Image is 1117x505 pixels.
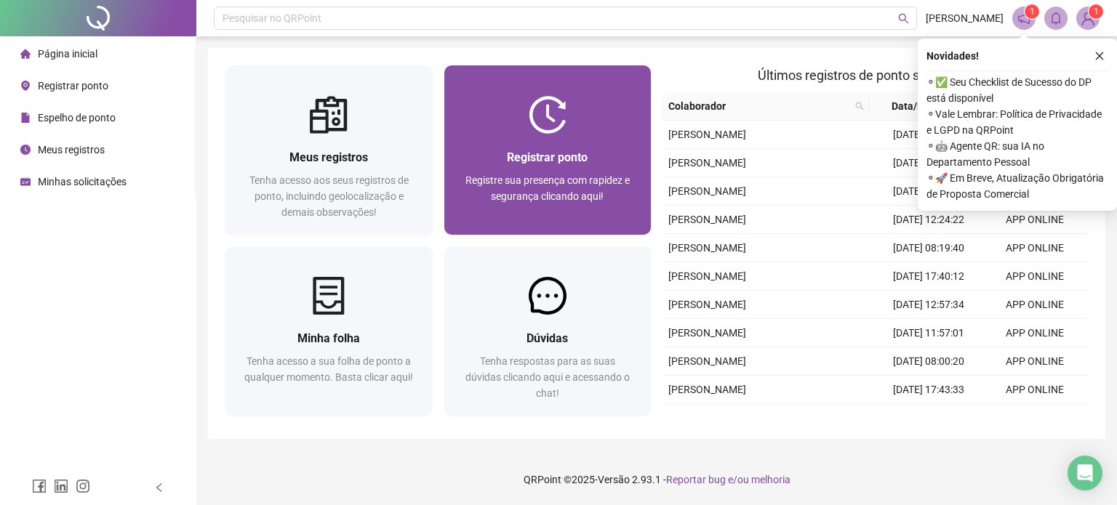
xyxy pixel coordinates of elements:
[876,291,982,319] td: [DATE] 12:57:34
[876,98,956,114] span: Data/Hora
[527,331,568,345] span: Dúvidas
[38,144,105,155] span: Meus registros
[668,270,746,282] span: [PERSON_NAME]
[1017,12,1030,25] span: notification
[38,80,108,92] span: Registrar ponto
[154,482,164,493] span: left
[982,262,1088,291] td: APP ONLINE
[876,262,982,291] td: [DATE] 17:40:12
[1049,12,1062,25] span: bell
[926,10,1004,26] span: [PERSON_NAME]
[876,177,982,206] td: [DATE] 13:24:46
[852,95,867,117] span: search
[982,376,1088,404] td: APP ONLINE
[54,479,68,493] span: linkedin
[876,121,982,149] td: [DATE] 08:04:00
[20,177,31,187] span: schedule
[465,355,630,399] span: Tenha respostas para as suas dúvidas clicando aqui e acessando o chat!
[38,48,97,60] span: Página inicial
[926,48,979,64] span: Novidades !
[1094,51,1105,61] span: close
[444,246,652,416] a: DúvidasTenha respostas para as suas dúvidas clicando aqui e acessando o chat!
[870,92,973,121] th: Data/Hora
[225,246,433,416] a: Minha folhaTenha acesso a sua folha de ponto a qualquer momento. Basta clicar aqui!
[926,74,1108,106] span: ⚬ ✅ Seu Checklist de Sucesso do DP está disponível
[926,138,1108,170] span: ⚬ 🤖 Agente QR: sua IA no Departamento Pessoal
[982,347,1088,376] td: APP ONLINE
[926,106,1108,138] span: ⚬ Vale Lembrar: Política de Privacidade e LGPD na QRPoint
[876,404,982,432] td: [DATE] 13:00:11
[20,49,31,59] span: home
[668,214,746,225] span: [PERSON_NAME]
[668,129,746,140] span: [PERSON_NAME]
[982,404,1088,432] td: APP ONLINE
[249,174,409,218] span: Tenha acesso aos seus registros de ponto, incluindo geolocalização e demais observações!
[758,68,993,83] span: Últimos registros de ponto sincronizados
[876,319,982,347] td: [DATE] 11:57:01
[244,355,413,383] span: Tenha acesso a sua folha de ponto a qualquer momento. Basta clicar aqui!
[76,479,90,493] span: instagram
[196,454,1117,505] footer: QRPoint © 2025 - 2.93.1 -
[668,98,849,114] span: Colaborador
[1025,4,1039,19] sup: 1
[668,384,746,395] span: [PERSON_NAME]
[668,242,746,254] span: [PERSON_NAME]
[289,150,368,164] span: Meus registros
[225,65,433,235] a: Meus registrosTenha acesso aos seus registros de ponto, incluindo geolocalização e demais observa...
[876,234,982,262] td: [DATE] 08:19:40
[20,113,31,123] span: file
[982,319,1088,347] td: APP ONLINE
[876,149,982,177] td: [DATE] 18:15:00
[20,81,31,91] span: environment
[444,65,652,235] a: Registrar pontoRegistre sua presença com rapidez e segurança clicando aqui!
[38,176,127,187] span: Minhas solicitações
[38,112,116,124] span: Espelho de ponto
[982,234,1088,262] td: APP ONLINE
[1094,7,1099,17] span: 1
[668,157,746,169] span: [PERSON_NAME]
[297,331,360,345] span: Minha folha
[1030,7,1035,17] span: 1
[668,355,746,367] span: [PERSON_NAME]
[668,299,746,310] span: [PERSON_NAME]
[926,170,1108,202] span: ⚬ 🚀 Em Breve, Atualização Obrigatória de Proposta Comercial
[876,206,982,234] td: [DATE] 12:24:22
[876,347,982,376] td: [DATE] 08:00:20
[465,174,630,202] span: Registre sua presença com rapidez e segurança clicando aqui!
[982,206,1088,234] td: APP ONLINE
[668,185,746,197] span: [PERSON_NAME]
[666,474,790,485] span: Reportar bug e/ou melhoria
[598,474,630,485] span: Versão
[1068,456,1102,490] div: Open Intercom Messenger
[507,150,588,164] span: Registrar ponto
[1077,7,1099,29] img: 95012
[855,102,864,110] span: search
[876,376,982,404] td: [DATE] 17:43:33
[32,479,47,493] span: facebook
[20,145,31,155] span: clock-circle
[898,13,909,24] span: search
[1089,4,1103,19] sup: Atualize o seu contato no menu Meus Dados
[668,327,746,339] span: [PERSON_NAME]
[982,291,1088,319] td: APP ONLINE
